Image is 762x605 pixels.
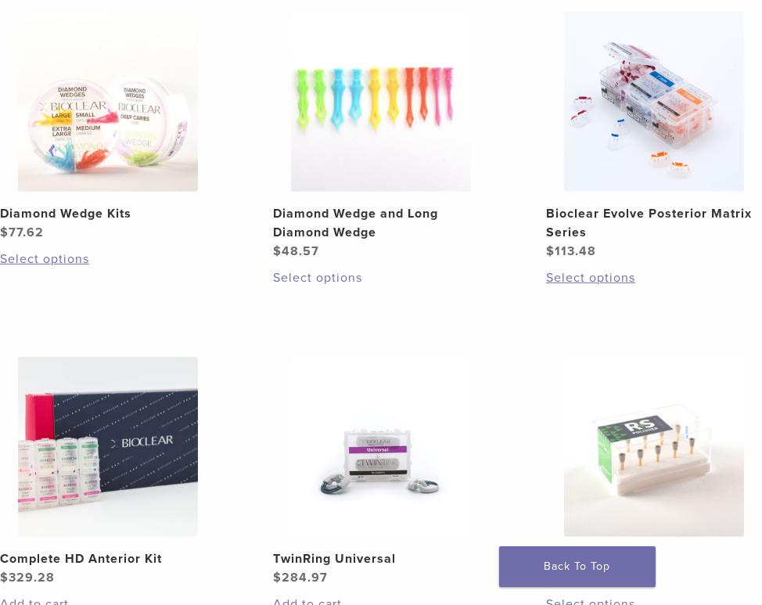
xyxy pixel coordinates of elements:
img: Bioclear Evolve Posterior Matrix Series [564,12,744,192]
a: Select options for “Diamond Wedge and Long Diamond Wedge” [273,268,489,287]
bdi: 284.97 [273,570,328,585]
h2: Diamond Wedge and Long Diamond Wedge [273,204,489,242]
h2: Bioclear Evolve Posterior Matrix Series [546,204,762,242]
img: TwinRing Universal [291,357,471,537]
img: Diamond Wedge Kits [18,12,198,192]
img: RS Polisher [564,357,744,537]
img: Diamond Wedge and Long Diamond Wedge [291,12,471,192]
h2: TwinRing Universal [273,549,489,568]
a: Bioclear Evolve Posterior Matrix SeriesBioclear Evolve Posterior Matrix Series $113.48 [546,12,762,261]
a: TwinRing UniversalTwinRing Universal $284.97 [273,357,489,587]
a: Diamond Wedge and Long Diamond WedgeDiamond Wedge and Long Diamond Wedge $48.57 [273,12,489,261]
bdi: 113.48 [546,243,596,259]
a: Select options for “Bioclear Evolve Posterior Matrix Series” [546,268,762,287]
a: Back To Top [499,546,656,587]
bdi: 48.57 [273,243,319,259]
a: RS PolisherRS Polisher $117.60 [546,357,762,587]
span: $ [273,243,282,259]
span: $ [273,570,282,585]
span: $ [546,243,555,259]
img: Complete HD Anterior Kit [18,357,198,537]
